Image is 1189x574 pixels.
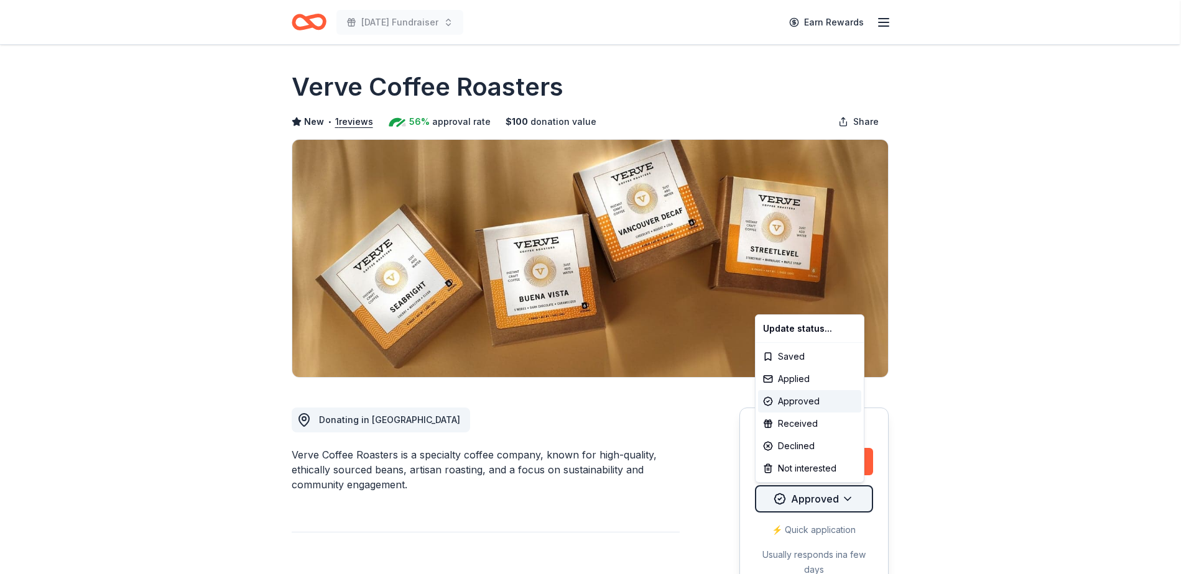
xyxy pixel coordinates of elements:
[758,390,861,412] div: Approved
[758,457,861,480] div: Not interested
[758,345,861,368] div: Saved
[758,368,861,390] div: Applied
[361,15,438,30] span: [DATE] Fundraiser
[758,412,861,435] div: Received
[758,317,861,340] div: Update status...
[758,435,861,457] div: Declined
